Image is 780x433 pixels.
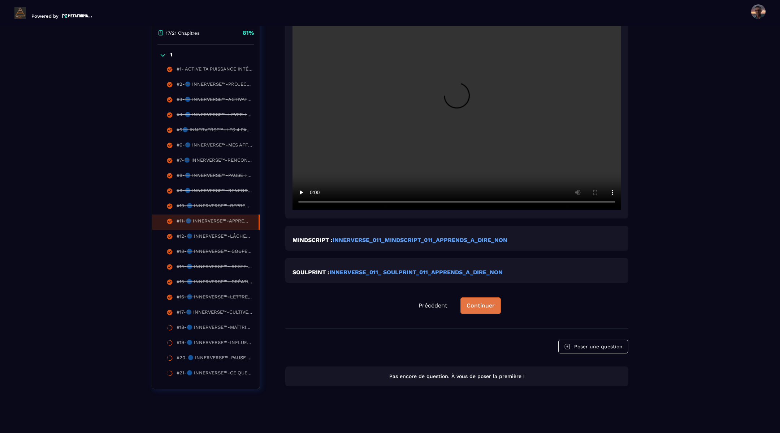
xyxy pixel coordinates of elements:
a: INNERVERSE_011_MINDSCRIPT_011_APPRENDS_A_DIRE_NON [333,237,507,243]
div: #16-🔵 INNERVERSE™-LETTRE DE COLÈRE [177,294,252,302]
strong: SOULPRINT : [292,269,329,276]
p: Pas encore de question. À vous de poser la première ! [292,373,622,380]
div: #17-🔵 INNERVERSE™-CULTIVEZ UN MINDSET POSITIF [177,309,252,317]
div: #10-🔵 INNERVERSE™-REPRENDS TON POUVOIR [177,203,252,211]
button: Continuer [460,297,501,314]
div: #20-🔵 INNERVERSE™-PAUSE DE RECONNAISSANCE ET RESET ENERGETIQUE [177,355,252,363]
strong: MINDSCRIPT : [292,237,333,243]
div: #5🔵 INNERVERSE™–LES 4 PALIERS VERS TA PRISE DE CONSCIENCE RÉUSSIE [177,127,252,135]
div: #6-🔵 INNERVERSE™-MES AFFIRMATIONS POSITIVES [177,142,252,150]
div: #7-🔵 INNERVERSE™-RENCONTRE AVEC TON ENFANT INTÉRIEUR. [177,157,252,165]
p: Powered by [31,13,58,19]
p: 1 [170,52,172,59]
p: 81% [243,29,254,37]
div: #18-🔵 INNERVERSE™-MAÎTRISER VOE ÉMOTIONS [177,324,252,332]
div: #3-🔵 INNERVERSE™-ACTIVATION PUISSANTE [177,97,252,105]
p: 17/21 Chapitres [166,30,200,35]
div: #14-🔵 INNERVERSE™- RESTE TOI-MÊME [177,264,252,272]
div: #11-🔵 INNERVERSE™-APPRENDS À DIRE NON [177,218,251,226]
img: logo-branding [14,7,26,19]
div: Continuer [467,302,495,309]
button: Poser une question [558,340,628,353]
div: #9-🔵 INNERVERSE™-RENFORCE TON MINDSET [177,188,252,196]
button: Précédent [413,298,453,314]
div: #1- ACTIVE TA PUISSANCE INTÉRIEURE [177,66,252,74]
div: #19-🔵 INNERVERSE™-INFLUENCE DES ÉMOTIONS SUR L'ACTION [177,340,252,348]
div: #15-🔵 INNERVERSE™- CRÉATION DE TREMPLINS [177,279,252,287]
div: #13-🔵 INNERVERSE™- COUPER LES SACS DE SABLE [177,249,252,256]
div: #2-🔵 INNERVERSE™-PROJECTION & TRANSFORMATION PERSONNELLE [177,81,252,89]
div: #12-🔵 INNERVERSE™-LÂCHER-PRISE [177,233,252,241]
img: logo [62,13,92,19]
a: INNERVERSE_011_ SOULPRINT_011_APPRENDS_A_DIRE_NON [329,269,503,276]
div: #4-🔵 INNERVERSE™-LEVER LES VOILES INTÉRIEURS [177,112,252,120]
div: #21-🔵 INNERVERSE™-CE QUE TU ATTIRES [177,370,252,378]
div: #8-🔵 INNERVERSE™-PAUSE : TU VIENS D’ACTIVER TON NOUVEAU CYCLE [177,173,252,181]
